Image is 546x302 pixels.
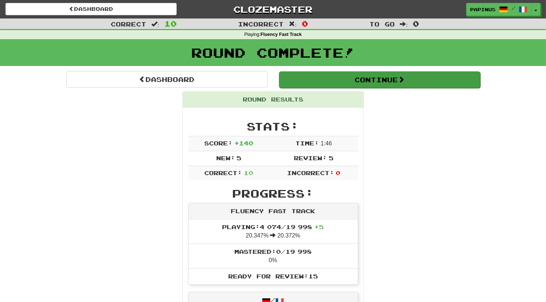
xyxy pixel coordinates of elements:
[189,203,358,219] div: Fluency Fast Track
[279,71,480,88] button: Continue
[238,20,284,28] span: Incorrect
[151,21,159,27] span: :
[295,140,319,146] span: Time:
[189,244,358,269] li: 0%
[315,223,324,230] span: + 5
[413,19,419,28] span: 0
[204,140,233,146] span: Score:
[470,6,496,13] span: Papinus
[512,6,515,11] span: /
[329,154,333,161] span: 5
[244,169,253,176] span: 10
[466,3,531,16] a: Papinus /
[336,169,340,176] span: 0
[189,219,358,244] li: 20.347% 20.372%
[111,20,146,28] span: Correct
[234,248,312,255] span: Mastered: 0 / 19 998
[302,19,308,28] span: 0
[164,19,177,28] span: 10
[66,71,268,88] a: Dashboard
[237,154,241,161] span: 5
[369,20,395,28] span: To go
[260,32,301,37] strong: Fluency Fast Track
[5,3,177,15] a: Dashboard
[234,140,253,146] span: + 140
[228,273,318,280] span: Ready for Review: 15
[222,223,324,230] span: Playing: 4 074 / 19 998
[287,169,334,176] span: Incorrect:
[188,187,358,199] h2: Progress:
[289,21,297,27] span: :
[294,154,327,161] span: Review:
[400,21,408,27] span: :
[321,140,332,146] span: 1 : 46
[188,120,358,132] h2: Stats:
[216,154,235,161] span: New:
[188,3,359,16] a: Clozemaster
[3,45,543,60] h1: Round Complete!
[204,169,242,176] span: Correct:
[183,92,364,108] div: Round Results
